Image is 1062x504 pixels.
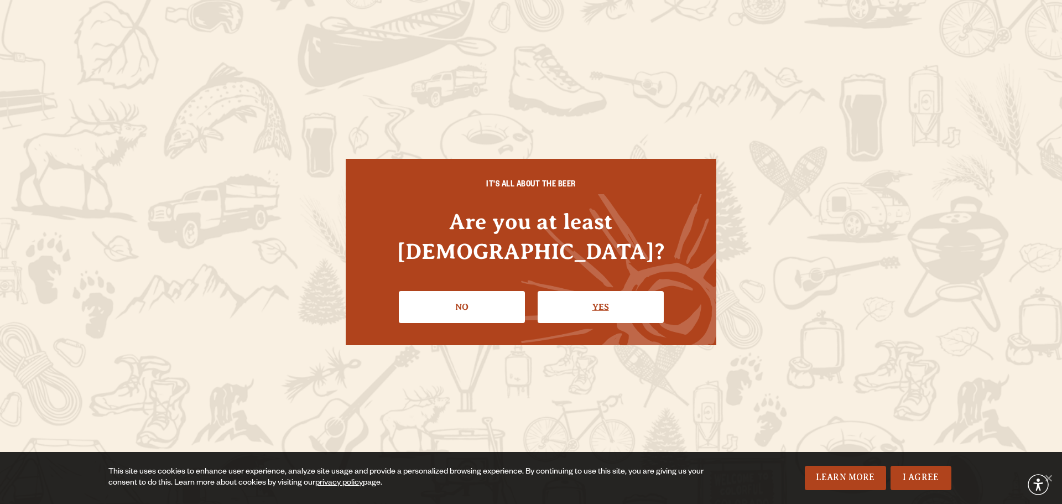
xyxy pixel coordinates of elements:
[108,467,712,489] div: This site uses cookies to enhance user experience, analyze site usage and provide a personalized ...
[368,207,694,266] h4: Are you at least [DEMOGRAPHIC_DATA]?
[805,466,886,490] a: Learn More
[891,466,951,490] a: I Agree
[538,291,664,323] a: Confirm I'm 21 or older
[399,291,525,323] a: No
[368,181,694,191] h6: IT'S ALL ABOUT THE BEER
[315,479,363,488] a: privacy policy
